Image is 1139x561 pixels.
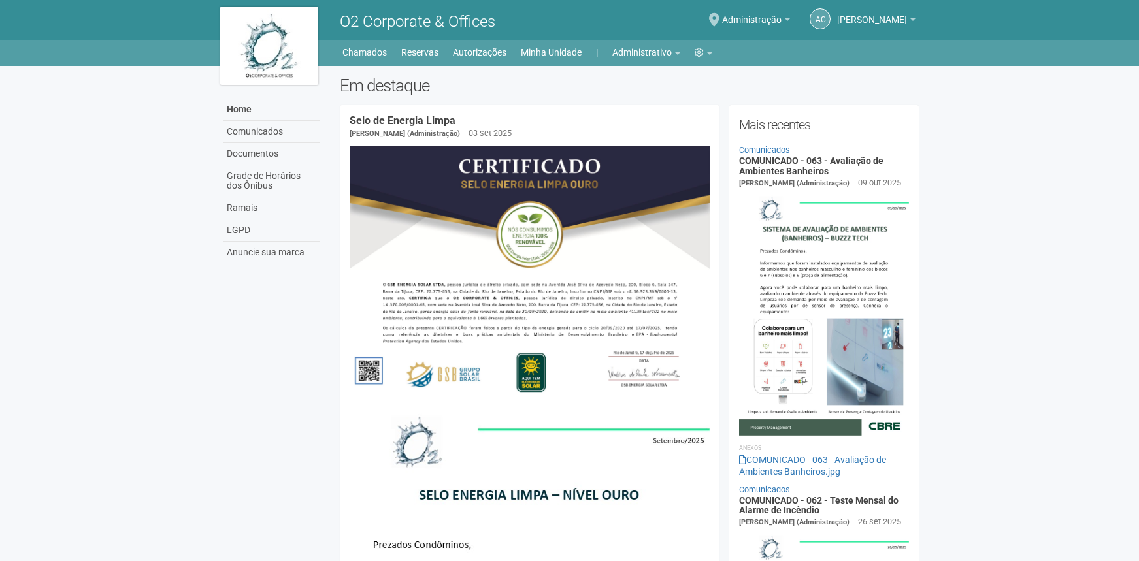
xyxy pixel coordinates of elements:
[223,143,320,165] a: Documentos
[220,7,318,85] img: logo.jpg
[223,242,320,263] a: Anuncie sua marca
[453,43,506,61] a: Autorizações
[739,485,790,494] a: Comunicados
[350,129,460,138] span: [PERSON_NAME] (Administração)
[223,165,320,197] a: Grade de Horários dos Ônibus
[739,189,910,435] img: COMUNICADO%20-%20063%20-%20Avalia%C3%A7%C3%A3o%20de%20Ambientes%20Banheiros.jpg
[350,146,710,401] img: COMUNICADO%20-%20054%20-%20Selo%20de%20Energia%20Limpa%20-%20P%C3%A1g.%202.jpg
[401,43,438,61] a: Reservas
[739,518,850,526] span: [PERSON_NAME] (Administração)
[739,495,899,515] a: COMUNICADO - 062 - Teste Mensal do Alarme de Incêndio
[223,99,320,121] a: Home
[837,2,907,25] span: Ana Carla de Carvalho Silva
[858,177,901,189] div: 09 out 2025
[739,155,883,176] a: COMUNICADO - 063 - Avaliação de Ambientes Banheiros
[350,114,455,127] a: Selo de Energia Limpa
[739,179,850,187] span: [PERSON_NAME] (Administração)
[837,16,916,27] a: [PERSON_NAME]
[223,121,320,143] a: Comunicados
[739,145,790,155] a: Comunicados
[810,8,831,29] a: AC
[722,2,782,25] span: Administração
[739,442,910,454] li: Anexos
[722,16,790,27] a: Administração
[342,43,387,61] a: Chamados
[858,516,901,528] div: 26 set 2025
[695,43,712,61] a: Configurações
[469,127,512,139] div: 03 set 2025
[223,197,320,219] a: Ramais
[340,76,919,95] h2: Em destaque
[739,115,910,135] h2: Mais recentes
[612,43,680,61] a: Administrativo
[340,12,495,31] span: O2 Corporate & Offices
[521,43,582,61] a: Minha Unidade
[596,43,598,61] a: |
[223,219,320,242] a: LGPD
[739,455,886,477] a: COMUNICADO - 063 - Avaliação de Ambientes Banheiros.jpg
